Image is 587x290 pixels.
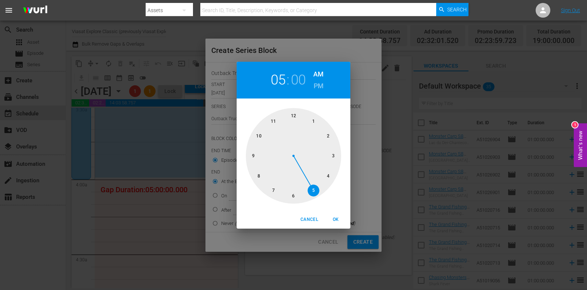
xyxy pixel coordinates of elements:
button: 05 [271,72,286,88]
span: menu [4,6,13,15]
button: 00 [291,72,306,88]
a: Sign Out [561,7,580,13]
button: Cancel [298,214,321,226]
button: AM [313,68,324,80]
img: ans4CAIJ8jUAAAAAAAAAAAAAAAAAAAAAAAAgQb4GAAAAAAAAAAAAAAAAAAAAAAAAJMjXAAAAAAAAAAAAAAAAAAAAAAAAgAT5G... [18,2,53,19]
button: Open Feedback Widget [574,123,587,167]
h2: : [287,72,289,88]
button: OK [324,214,347,226]
span: Search [447,3,467,16]
div: 1 [572,122,578,128]
h6: PM [314,80,324,92]
span: Cancel [300,216,318,223]
button: PM [313,80,324,92]
span: OK [327,216,344,223]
